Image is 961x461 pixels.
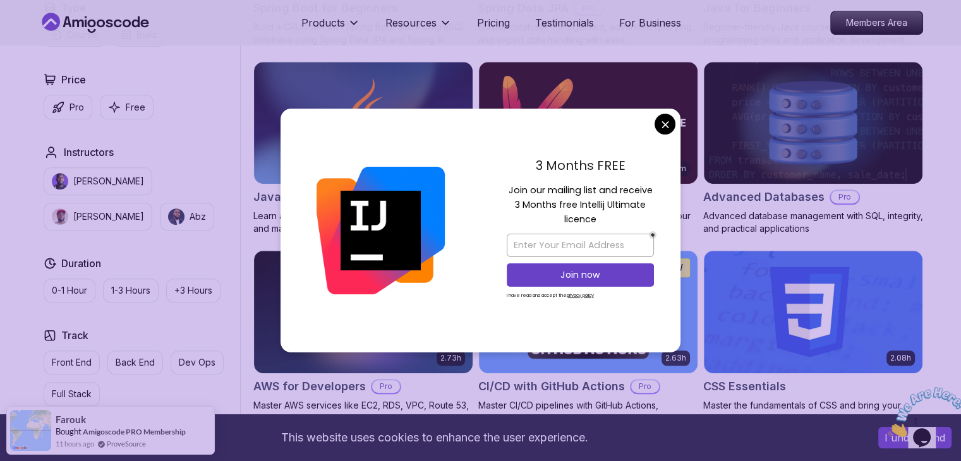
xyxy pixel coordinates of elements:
p: Master the fundamentals of CSS and bring your websites to life with style and structure. [703,399,923,424]
h2: CI/CD with GitHub Actions [478,378,625,395]
p: 0-1 Hour [52,284,87,297]
a: Pricing [477,15,510,30]
p: Abz [190,210,206,223]
p: +3 Hours [174,284,212,297]
button: instructor img[PERSON_NAME] [44,167,152,195]
p: Front End [52,356,92,369]
p: Dev Ops [179,356,215,369]
p: Pro [631,380,659,393]
p: 2.08h [890,353,911,363]
iframe: chat widget [883,382,961,442]
span: Farouk [56,414,86,425]
img: Advanced Databases card [704,62,922,184]
button: Front End [44,350,100,374]
a: Java for Developers card9.18hJava for DevelopersProLearn advanced Java concepts to build scalable... [253,61,473,236]
span: 11 hours ago [56,438,94,449]
p: Products [301,15,345,30]
button: Pro [44,95,92,119]
img: instructor img [52,173,68,189]
p: Resources [385,15,437,30]
a: AWS for Developers card2.73hJUST RELEASEDAWS for DevelopersProMaster AWS services like EC2, RDS, ... [253,250,473,437]
button: instructor img[PERSON_NAME] [44,203,152,230]
img: Chat attention grabber [5,5,83,55]
p: 2.73h [440,353,461,363]
p: Pro [831,191,859,203]
span: Bought [56,426,82,436]
p: 1-3 Hours [111,284,150,297]
p: Advanced database management with SQL, integrity, and practical applications [703,210,923,235]
img: instructor img [52,208,68,225]
button: Free [100,95,154,119]
a: CSS Essentials card2.08hCSS EssentialsMaster the fundamentals of CSS and bring your websites to l... [703,250,923,424]
p: 2.63h [665,353,686,363]
img: CSS Essentials card [704,251,922,373]
h2: Track [61,328,88,343]
p: Back End [116,356,155,369]
h2: Advanced Databases [703,188,825,206]
p: [PERSON_NAME] [73,175,144,188]
p: Pro [372,380,400,393]
h2: Price [61,72,86,87]
a: For Business [619,15,681,30]
h2: Java for Developers [253,188,368,206]
p: Master AWS services like EC2, RDS, VPC, Route 53, and Docker to deploy and manage scalable cloud ... [253,399,473,437]
button: Accept cookies [878,427,952,448]
p: Members Area [831,11,922,34]
img: provesource social proof notification image [10,410,51,451]
h2: CSS Essentials [703,378,786,395]
a: Testimonials [535,15,594,30]
p: [PERSON_NAME] [73,210,144,223]
img: AWS for Developers card [254,251,473,373]
h2: AWS for Developers [253,378,366,395]
p: Free [126,101,145,114]
button: Dev Ops [171,350,224,374]
button: Products [301,15,360,40]
a: Advanced Databases cardAdvanced DatabasesProAdvanced database management with SQL, integrity, and... [703,61,923,236]
button: Back End [107,350,163,374]
button: +3 Hours [166,278,221,302]
img: Java for Developers card [254,62,473,184]
span: 1 [5,5,10,16]
h2: Duration [61,256,101,271]
a: ProveSource [107,438,146,449]
a: Amigoscode PRO Membership [83,427,186,436]
img: instructor img [168,208,184,225]
p: Full Stack [52,388,92,400]
p: Learn advanced Java concepts to build scalable and maintainable applications. [253,210,473,235]
p: Master CI/CD pipelines with GitHub Actions, automate deployments, and implement DevOps best pract... [478,399,698,437]
button: Resources [385,15,452,40]
button: 1-3 Hours [103,278,159,302]
div: This website uses cookies to enhance the user experience. [9,424,859,452]
a: Members Area [830,11,923,35]
a: Maven Essentials card54mMaven EssentialsProLearn how to use Maven to build and manage your Java p... [478,61,698,236]
button: 0-1 Hour [44,278,95,302]
img: Maven Essentials card [479,62,698,184]
h2: Instructors [64,145,114,160]
p: Pro [70,101,84,114]
button: instructor imgAbz [160,203,214,230]
button: Full Stack [44,382,100,406]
